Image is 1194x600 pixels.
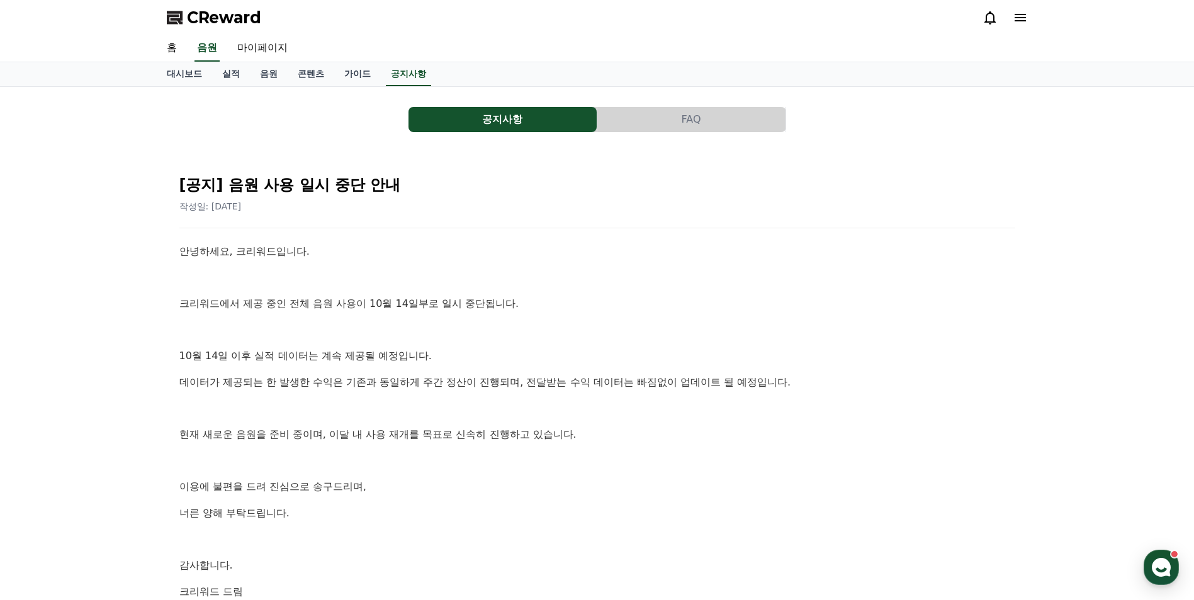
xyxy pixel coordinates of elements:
a: 가이드 [334,62,381,86]
p: 크리워드 드림 [179,584,1015,600]
p: 현재 새로운 음원을 준비 중이며, 이달 내 사용 재개를 목표로 신속히 진행하고 있습니다. [179,426,1015,443]
p: 너른 양해 부탁드립니다. [179,505,1015,521]
span: 작성일: [DATE] [179,201,242,211]
button: FAQ [597,107,786,132]
p: 데이터가 제공되는 한 발생한 수익은 기존과 동일하게 주간 정산이 진행되며, 전달받는 수익 데이터는 빠짐없이 업데이트 될 예정입니다. [179,374,1015,391]
h2: [공지] 음원 사용 일시 중단 안내 [179,175,1015,195]
a: 공지사항 [386,62,431,86]
p: 감사합니다. [179,557,1015,574]
a: 실적 [212,62,250,86]
a: CReward [167,8,261,28]
a: 대시보드 [157,62,212,86]
p: 10월 14일 이후 실적 데이터는 계속 제공될 예정입니다. [179,348,1015,364]
span: CReward [187,8,261,28]
p: 크리워드에서 제공 중인 전체 음원 사용이 10월 14일부로 일시 중단됩니다. [179,296,1015,312]
a: 음원 [194,35,220,62]
a: 음원 [250,62,288,86]
a: 마이페이지 [227,35,298,62]
a: 홈 [157,35,187,62]
p: 안녕하세요, 크리워드입니다. [179,243,1015,260]
button: 공지사항 [408,107,597,132]
a: 콘텐츠 [288,62,334,86]
a: FAQ [597,107,786,132]
p: 이용에 불편을 드려 진심으로 송구드리며, [179,479,1015,495]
